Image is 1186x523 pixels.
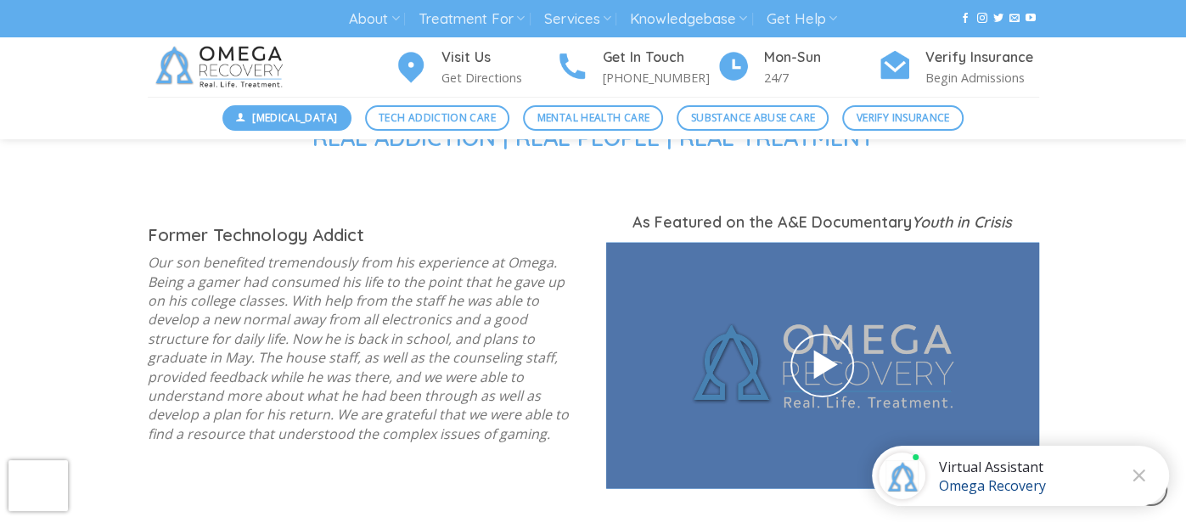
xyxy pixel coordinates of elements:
a: Mental Health Care [523,105,663,131]
a: Follow on Facebook [960,13,970,25]
a: Verify Insurance [842,105,964,131]
h4: Mon-Sun [764,47,878,69]
p: Get Directions [441,68,555,87]
a: Get In Touch [PHONE_NUMBER] [555,47,717,88]
span: Tech Addiction Care [379,110,496,126]
a: Visit Us Get Directions [394,47,555,88]
a: Send us an email [1009,13,1020,25]
a: About [349,3,399,35]
p: Begin Admissions [925,68,1039,87]
a: Verify Insurance Begin Admissions [878,47,1039,88]
h4: Verify Insurance [925,47,1039,69]
a: [MEDICAL_DATA] [222,105,351,131]
span: Substance Abuse Care [691,110,815,126]
a: Knowledgebase [630,3,747,35]
em: Youth in Crisis [912,212,1012,232]
p: [PHONE_NUMBER] [603,68,717,87]
a: Follow on Twitter [993,13,1003,25]
h4: Visit Us [441,47,555,69]
h4: As Featured on the A&E Documentary [606,211,1039,235]
a: Follow on YouTube [1026,13,1036,25]
span: [MEDICAL_DATA] [252,110,337,126]
h4: Get In Touch [603,47,717,69]
a: Tech Addiction Care [365,105,510,131]
span: Verify Insurance [857,110,950,126]
a: Services [543,3,610,35]
a: Treatment For [419,3,525,35]
a: Follow on Instagram [976,13,986,25]
p: 24/7 [764,68,878,87]
h3: Former Technology Addict [148,226,581,245]
img: Omega Recovery [148,37,296,97]
span: Mental Health Care [537,110,649,126]
p: Our son benefited tremendously from his experience at Omega. Being a gamer had consumed his life ... [148,253,581,443]
a: Get Help [767,3,837,35]
a: Substance Abuse Care [677,105,829,131]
